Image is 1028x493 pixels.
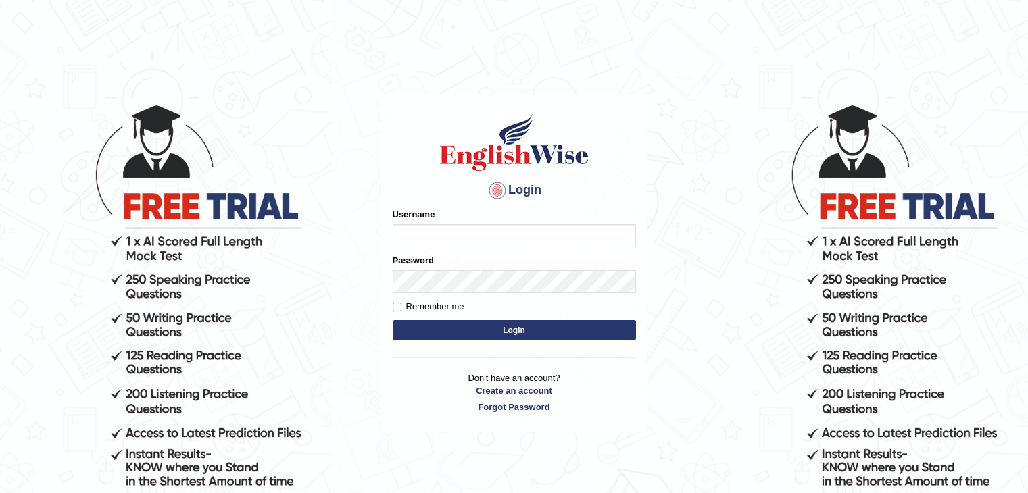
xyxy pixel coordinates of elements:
label: Remember me [393,300,464,313]
img: Logo of English Wise sign in for intelligent practice with AI [437,112,591,173]
a: Create an account [393,384,636,397]
p: Don't have an account? [393,371,636,413]
button: Login [393,320,636,340]
a: Forgot Password [393,400,636,413]
h4: Login [393,180,636,201]
label: Password [393,254,434,267]
input: Remember me [393,303,401,311]
label: Username [393,208,435,221]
